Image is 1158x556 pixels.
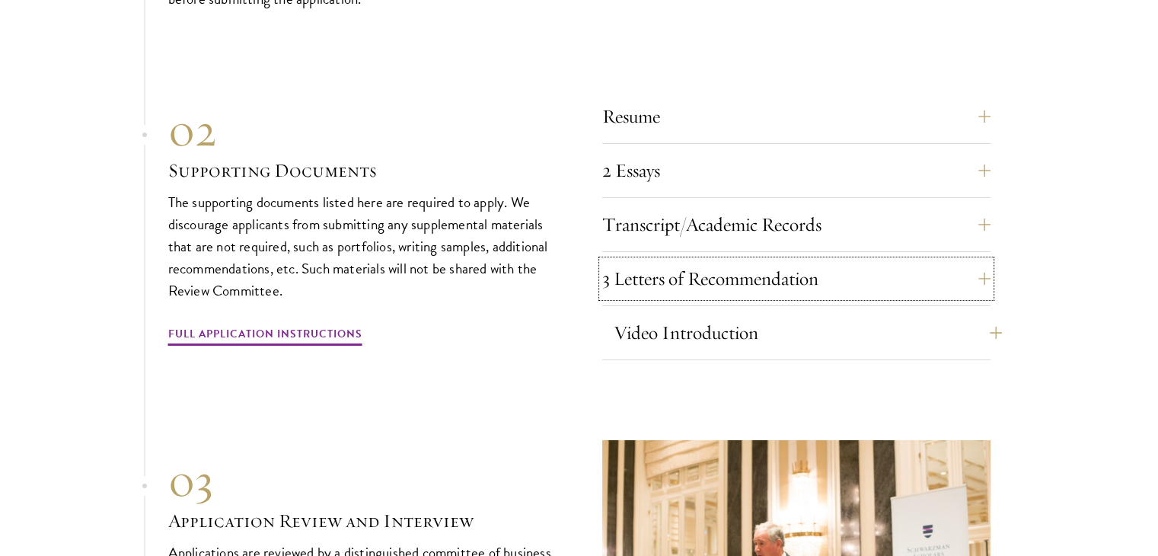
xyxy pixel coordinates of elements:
[602,206,991,243] button: Transcript/Academic Records
[602,152,991,189] button: 2 Essays
[168,191,557,302] p: The supporting documents listed here are required to apply. We discourage applicants from submitt...
[602,260,991,297] button: 3 Letters of Recommendation
[614,315,1002,351] button: Video Introduction
[168,103,557,158] div: 02
[168,508,557,534] h3: Application Review and Interview
[602,98,991,135] button: Resume
[168,158,557,184] h3: Supporting Documents
[168,324,362,348] a: Full Application Instructions
[168,453,557,508] div: 03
